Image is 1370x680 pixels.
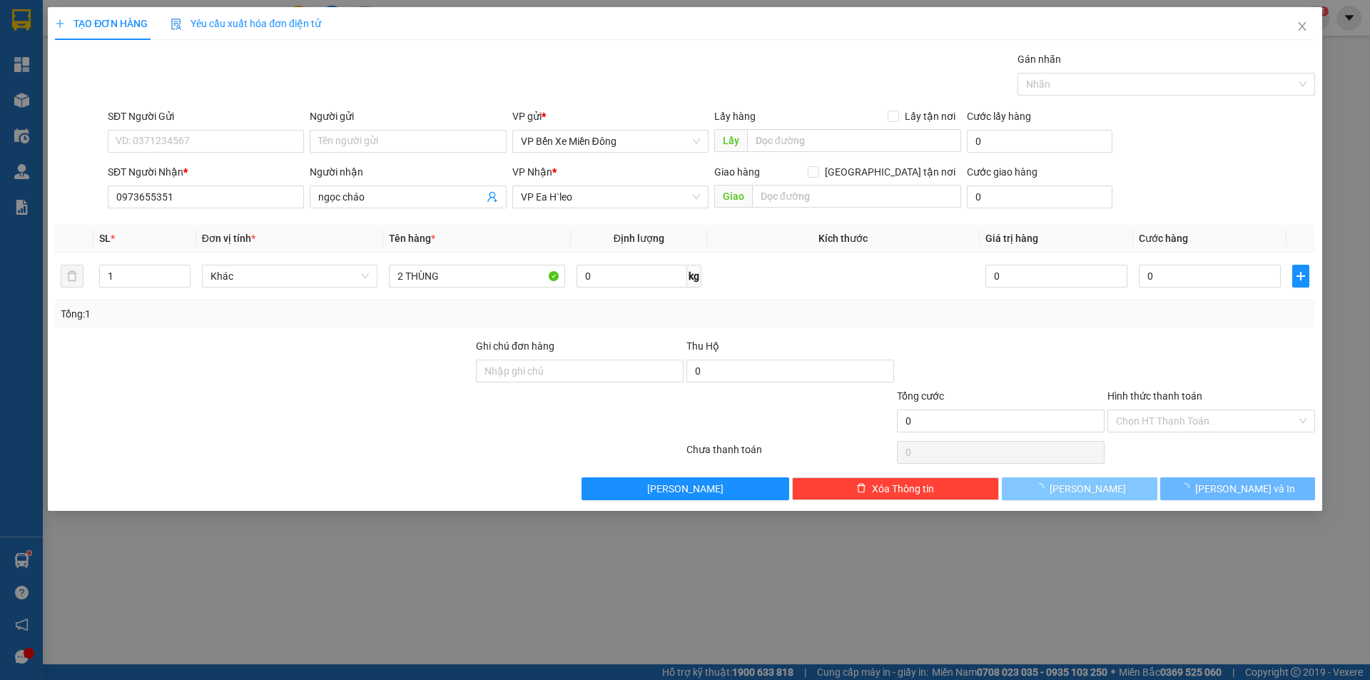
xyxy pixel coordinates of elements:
[967,166,1037,178] label: Cước giao hàng
[714,129,747,152] span: Lấy
[1195,481,1295,497] span: [PERSON_NAME] và In
[512,108,709,124] div: VP gửi
[521,186,700,208] span: VP Ea H`leo
[967,186,1112,208] input: Cước giao hàng
[61,306,529,322] div: Tổng: 1
[521,131,700,152] span: VP Bến Xe Miền Đông
[1297,21,1308,32] span: close
[476,340,554,352] label: Ghi chú đơn hàng
[512,166,552,178] span: VP Nhận
[108,108,304,124] div: SĐT Người Gửi
[647,481,724,497] span: [PERSON_NAME]
[99,233,111,244] span: SL
[1002,477,1157,500] button: [PERSON_NAME]
[55,19,65,29] span: plus
[1018,54,1061,65] label: Gán nhãn
[1034,483,1050,493] span: loading
[389,265,565,288] input: VD: Bàn, Ghế
[487,191,498,203] span: user-add
[792,477,1000,500] button: deleteXóa Thông tin
[55,18,148,29] span: TẠO ĐƠN HÀNG
[714,166,760,178] span: Giao hàng
[818,233,868,244] span: Kích thước
[582,477,789,500] button: [PERSON_NAME]
[171,18,321,29] span: Yêu cầu xuất hóa đơn điện tử
[210,265,370,287] span: Khác
[310,164,506,180] div: Người nhận
[1050,481,1126,497] span: [PERSON_NAME]
[1107,390,1202,402] label: Hình thức thanh toán
[1293,270,1309,282] span: plus
[171,19,182,30] img: icon
[747,129,961,152] input: Dọc đường
[685,442,895,467] div: Chưa thanh toán
[61,265,83,288] button: delete
[967,130,1112,153] input: Cước lấy hàng
[389,233,435,244] span: Tên hàng
[856,483,866,494] span: delete
[897,390,944,402] span: Tổng cước
[714,185,752,208] span: Giao
[819,164,961,180] span: [GEOGRAPHIC_DATA] tận nơi
[202,233,255,244] span: Đơn vị tính
[686,340,719,352] span: Thu Hộ
[1292,265,1309,288] button: plus
[985,265,1127,288] input: 0
[899,108,961,124] span: Lấy tận nơi
[714,111,756,122] span: Lấy hàng
[1139,233,1188,244] span: Cước hàng
[752,185,961,208] input: Dọc đường
[1179,483,1195,493] span: loading
[985,233,1038,244] span: Giá trị hàng
[1160,477,1315,500] button: [PERSON_NAME] và In
[967,111,1031,122] label: Cước lấy hàng
[108,164,304,180] div: SĐT Người Nhận
[1282,7,1322,47] button: Close
[476,360,684,382] input: Ghi chú đơn hàng
[872,481,934,497] span: Xóa Thông tin
[614,233,664,244] span: Định lượng
[687,265,701,288] span: kg
[310,108,506,124] div: Người gửi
